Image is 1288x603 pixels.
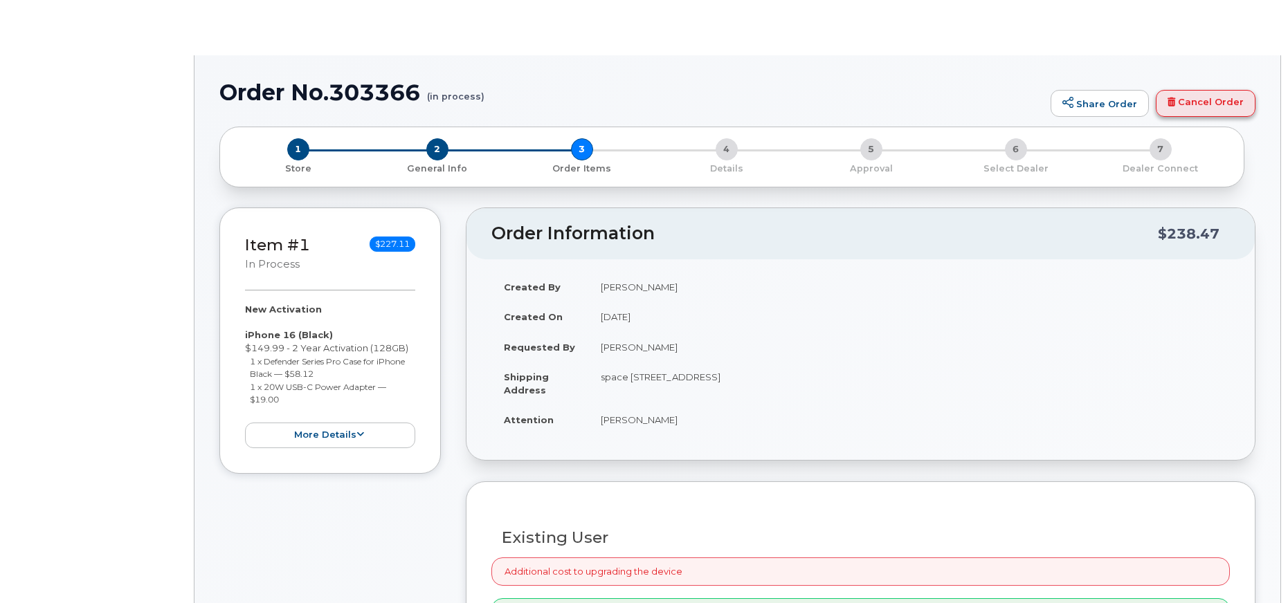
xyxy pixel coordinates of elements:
[491,224,1158,243] h2: Order Information
[250,356,405,380] small: 1 x Defender Series Pro Case for iPhone Black — $58.12
[588,362,1230,405] td: space [STREET_ADDRESS]
[504,371,549,396] strong: Shipping Address
[370,236,415,252] span: $227.11
[365,160,509,175] a: 2 General Info
[504,311,563,322] strong: Created On
[231,160,365,175] a: 1 Store
[245,235,310,254] a: Item #1
[491,557,1230,586] div: Additional cost to upgrading the device
[219,80,1044,104] h1: Order No.303366
[245,303,415,447] div: $149.99 - 2 Year Activation (128GB)
[588,405,1230,435] td: [PERSON_NAME]
[427,80,484,102] small: (in process)
[237,163,359,175] p: Store
[370,163,504,175] p: General Info
[245,258,300,270] small: in process
[245,304,322,315] strong: New Activation
[1051,90,1149,118] a: Share Order
[504,414,554,425] strong: Attention
[502,529,1219,546] h3: Existing User
[588,301,1230,332] td: [DATE]
[245,329,333,340] strong: iPhone 16 (Black)
[287,138,309,160] span: 1
[250,382,386,405] small: 1 x 20W USB-C Power Adapter — $19.00
[504,342,575,353] strong: Requested By
[588,332,1230,362] td: [PERSON_NAME]
[426,138,448,160] span: 2
[588,272,1230,302] td: [PERSON_NAME]
[504,281,561,293] strong: Created By
[1156,90,1255,118] a: Cancel Order
[1158,221,1219,247] div: $238.47
[245,423,415,448] button: more details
